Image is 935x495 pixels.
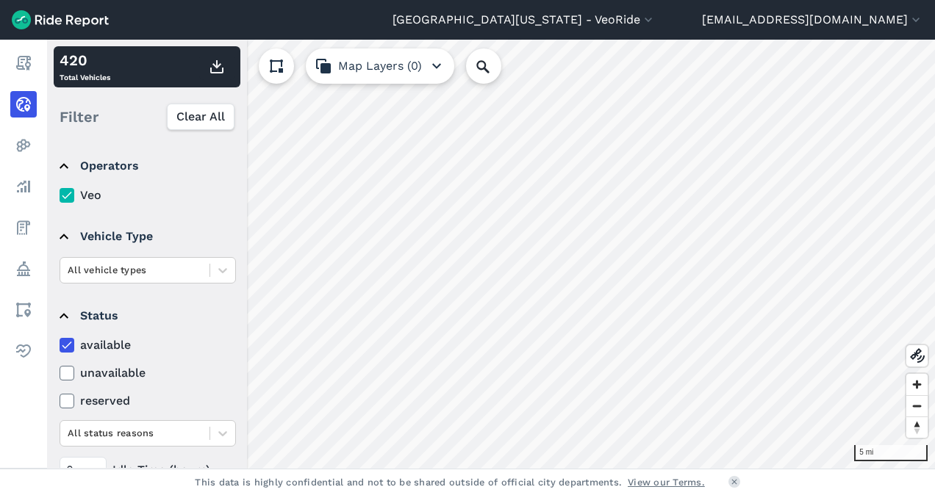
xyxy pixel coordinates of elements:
a: Health [10,338,37,364]
input: Search Location or Vehicles [466,48,525,84]
button: Map Layers (0) [306,48,454,84]
div: Idle Time (hours) [60,457,236,483]
a: Realtime [10,91,37,118]
button: Clear All [167,104,234,130]
label: reserved [60,392,236,410]
a: Policy [10,256,37,282]
div: 420 [60,49,110,71]
label: available [60,336,236,354]
a: Areas [10,297,37,323]
div: Total Vehicles [60,49,110,84]
img: Ride Report [12,10,109,29]
a: Analyze [10,173,37,200]
summary: Status [60,295,234,336]
label: Veo [60,187,236,204]
button: [GEOGRAPHIC_DATA][US_STATE] - VeoRide [393,11,656,29]
summary: Vehicle Type [60,216,234,257]
a: Report [10,50,37,76]
span: Clear All [176,108,225,126]
canvas: Map [47,40,935,469]
button: [EMAIL_ADDRESS][DOMAIN_NAME] [702,11,923,29]
button: Zoom out [906,395,928,416]
label: unavailable [60,364,236,382]
button: Reset bearing to north [906,416,928,438]
a: Fees [10,214,37,241]
a: Heatmaps [10,132,37,159]
div: Filter [54,94,240,140]
button: Zoom in [906,374,928,395]
div: 5 mi [854,445,928,461]
summary: Operators [60,145,234,187]
a: View our Terms. [628,475,705,489]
